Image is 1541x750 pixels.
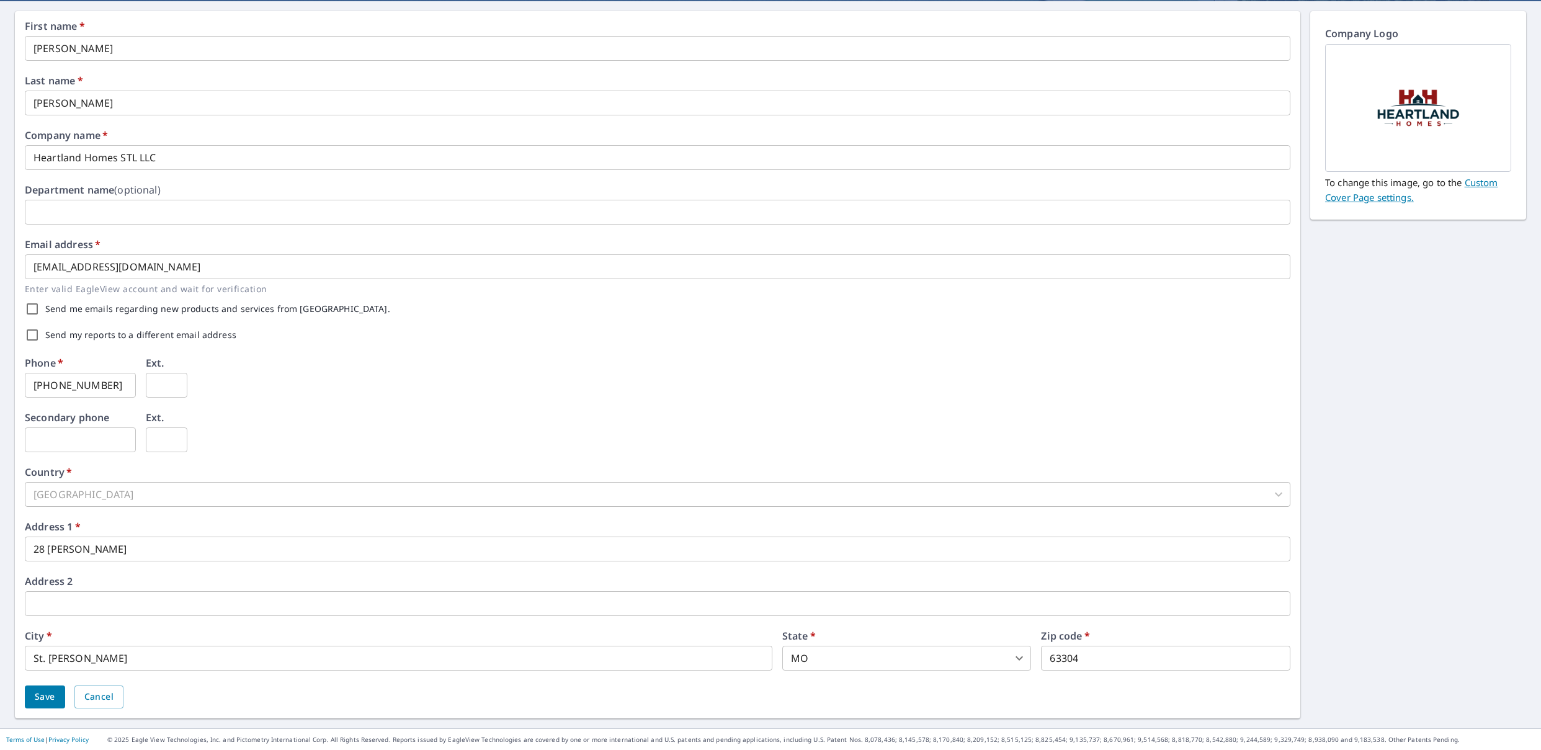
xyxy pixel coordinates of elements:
[114,183,161,197] b: (optional)
[25,685,65,708] button: Save
[48,735,89,744] a: Privacy Policy
[45,331,236,339] label: Send my reports to a different email address
[25,413,109,422] label: Secondary phone
[25,482,1290,507] div: [GEOGRAPHIC_DATA]
[25,522,81,532] label: Address 1
[25,21,85,31] label: First name
[782,631,816,641] label: State
[6,736,89,743] p: |
[25,76,83,86] label: Last name
[6,735,45,744] a: Terms of Use
[25,631,52,641] label: City
[1325,26,1511,44] p: Company Logo
[1041,631,1090,641] label: Zip code
[146,413,164,422] label: Ext.
[1325,172,1511,205] p: To change this image, go to the
[35,689,55,705] span: Save
[45,305,390,313] label: Send me emails regarding new products and services from [GEOGRAPHIC_DATA].
[84,689,114,705] span: Cancel
[782,646,1032,671] div: MO
[25,239,100,249] label: Email address
[25,282,1282,296] p: Enter valid EagleView account and wait for verification
[146,358,164,368] label: Ext.
[25,358,63,368] label: Phone
[107,735,1535,744] p: © 2025 Eagle View Technologies, Inc. and Pictometry International Corp. All Rights Reserved. Repo...
[25,130,108,140] label: Company name
[25,185,161,195] label: Department name
[25,467,72,477] label: Country
[74,685,123,708] button: Cancel
[1356,46,1480,170] img: option 02_heartland home 01.jpg.png
[25,576,73,586] label: Address 2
